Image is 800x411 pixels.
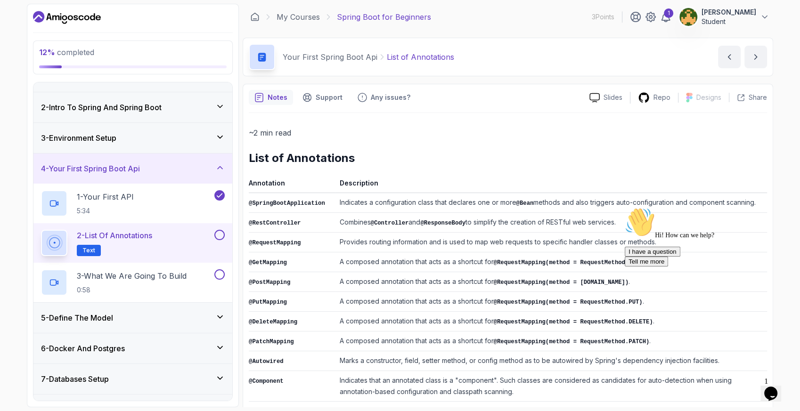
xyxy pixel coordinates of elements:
[249,151,767,166] h2: List of Annotations
[420,220,465,226] code: @ResponseBody
[370,220,408,226] code: @Controller
[249,177,335,193] th: Annotation
[493,338,649,345] code: @RequestMapping(method = RequestMethod.PATCH)
[249,200,325,207] code: @SpringBootApplication
[679,8,769,26] button: user profile image[PERSON_NAME]Student
[39,48,55,57] span: 12 %
[337,11,431,23] p: Spring Boot for Beginners
[33,10,101,25] a: Dashboard
[4,28,93,35] span: Hi! How can we help?
[493,299,642,306] code: @RequestMapping(method = RequestMethod.PUT)
[371,93,410,102] p: Any issues?
[41,343,125,354] h3: 6 - Docker And Postgres
[249,378,284,385] code: @Component
[77,230,152,241] p: 2 - List of Annotations
[249,220,301,226] code: @RestController
[335,331,767,351] td: A composed annotation that acts as a shortcut for .
[387,51,454,63] p: List of Annotations
[335,177,767,193] th: Description
[297,90,348,105] button: Support button
[493,279,629,286] code: @RequestMapping(method = [DOMAIN_NAME])
[277,11,320,23] a: My Courses
[335,292,767,312] td: A composed annotation that acts as a shortcut for .
[749,93,767,102] p: Share
[335,371,767,402] td: Indicates that an annotated class is a "component". Such classes are considered as candidates for...
[33,92,232,122] button: 2-Intro To Spring And Spring Boot
[82,247,95,254] span: Text
[702,8,756,17] p: [PERSON_NAME]
[679,8,697,26] img: user profile image
[335,233,767,252] td: Provides routing information and is used to map web requests to specific handler classes or methods.
[283,51,377,63] p: Your First Spring Boot Api
[702,17,756,26] p: Student
[352,90,416,105] button: Feedback button
[41,373,109,385] h3: 7 - Databases Setup
[335,193,767,213] td: Indicates a configuration class that declares one or more methods and also triggers auto-configur...
[249,299,287,306] code: @PutMapping
[249,240,301,246] code: @RequestMapping
[744,46,767,68] button: next content
[41,132,116,144] h3: 3 - Environment Setup
[77,191,134,202] p: 1 - Your First API
[41,190,225,217] button: 1-Your First API5:34
[516,200,533,207] code: @Bean
[250,12,260,22] a: Dashboard
[760,373,791,402] iframe: chat widget
[41,269,225,296] button: 3-What We Are Going To Build0:58
[249,319,297,325] code: @DeleteMapping
[249,338,294,345] code: @PatchMapping
[335,351,767,371] td: Marks a constructor, field, setter method, or config method as to be autowired by Spring's depend...
[77,206,134,216] p: 5:34
[77,270,187,282] p: 3 - What We Are Going To Build
[33,333,232,363] button: 6-Docker And Postgres
[249,279,290,286] code: @PostMapping
[718,46,741,68] button: previous content
[41,230,225,256] button: 2-List of AnnotationsText
[630,92,678,104] a: Repo
[41,163,140,174] h3: 4 - Your First Spring Boot Api
[582,93,630,103] a: Slides
[39,48,94,57] span: completed
[729,93,767,102] button: Share
[33,364,232,394] button: 7-Databases Setup
[249,358,284,365] code: @Autowired
[77,285,187,295] p: 0:58
[249,126,767,139] p: ~2 min read
[249,259,287,266] code: @GetMapping
[696,93,721,102] p: Designs
[41,102,162,113] h3: 2 - Intro To Spring And Spring Boot
[33,123,232,153] button: 3-Environment Setup
[493,259,642,266] code: @RequestMapping(method = RequestMethod.GET)
[41,312,113,323] h3: 5 - Define The Model
[664,8,673,18] div: 1
[335,312,767,331] td: A composed annotation that acts as a shortcut for .
[4,4,34,34] img: :wave:
[660,11,671,23] a: 1
[653,93,670,102] p: Repo
[335,252,767,272] td: A composed annotation that acts as a shortcut for .
[4,43,59,53] button: I have a question
[604,93,622,102] p: Slides
[4,4,173,63] div: 👋Hi! How can we help?I have a questionTell me more
[33,153,232,184] button: 4-Your First Spring Boot Api
[592,12,614,22] p: 3 Points
[335,272,767,292] td: A composed annotation that acts as a shortcut for .
[249,90,293,105] button: notes button
[493,319,653,325] code: @RequestMapping(method = RequestMethod.DELETE)
[4,53,47,63] button: Tell me more
[621,203,791,369] iframe: chat widget
[335,213,767,233] td: Combines and to simplify the creation of RESTful web services.
[268,93,287,102] p: Notes
[316,93,343,102] p: Support
[33,303,232,333] button: 5-Define The Model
